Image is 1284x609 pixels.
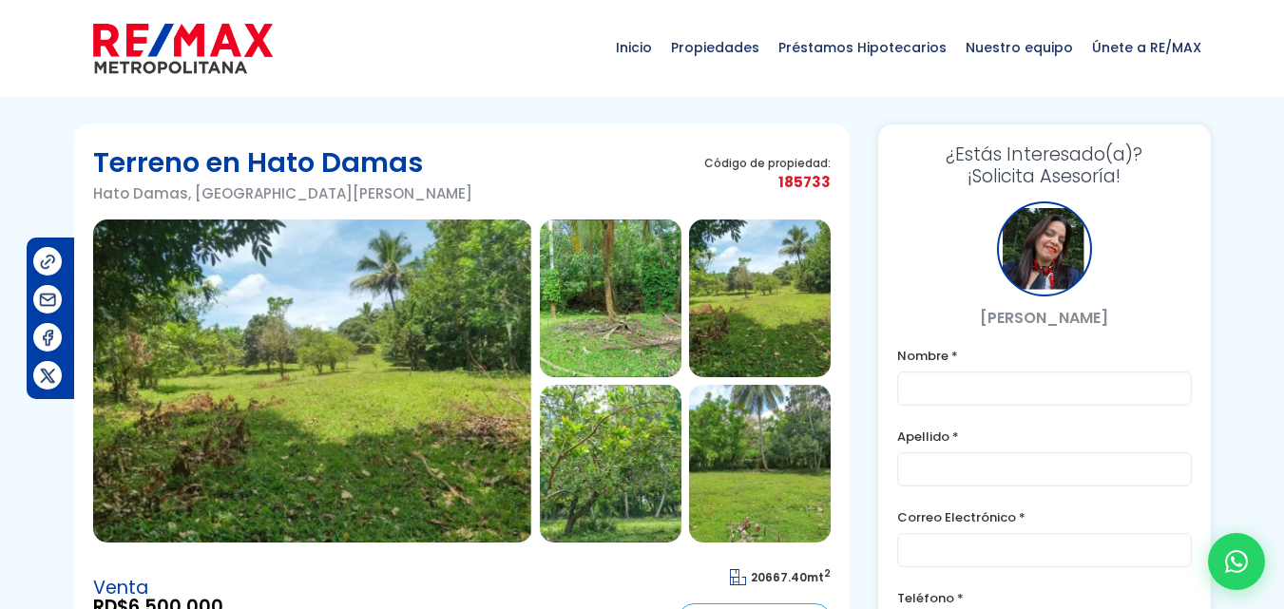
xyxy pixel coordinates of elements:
img: Terreno en Hato Damas [540,219,681,377]
h3: ¡Solicita Asesoría! [897,143,1192,187]
sup: 2 [824,566,831,580]
img: Terreno en Hato Damas [540,385,681,542]
label: Nombre * [897,344,1192,368]
p: [PERSON_NAME] [897,306,1192,330]
h1: Terreno en Hato Damas [93,143,472,181]
img: Compartir [38,290,58,310]
span: Nuestro equipo [956,19,1083,76]
img: Terreno en Hato Damas [93,219,532,542]
span: mt [730,569,831,585]
span: Código de propiedad: [704,156,831,170]
span: 20667.40 [751,569,807,585]
span: Propiedades [661,19,769,76]
span: Inicio [606,19,661,76]
span: Únete a RE/MAX [1083,19,1211,76]
img: Compartir [38,366,58,386]
img: remax-metropolitana-logo [93,20,273,77]
span: Venta [93,579,223,598]
label: Correo Electrónico * [897,505,1192,529]
div: Yaneris Fajardo [997,201,1092,296]
span: ¿Estás Interesado(a)? [897,143,1192,165]
img: Compartir [38,328,58,348]
img: Compartir [38,252,58,272]
span: Préstamos Hipotecarios [769,19,956,76]
p: Hato Damas, [GEOGRAPHIC_DATA][PERSON_NAME] [93,181,472,205]
span: 185733 [704,170,831,194]
label: Apellido * [897,425,1192,448]
img: Terreno en Hato Damas [689,219,831,377]
img: Terreno en Hato Damas [689,385,831,542]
